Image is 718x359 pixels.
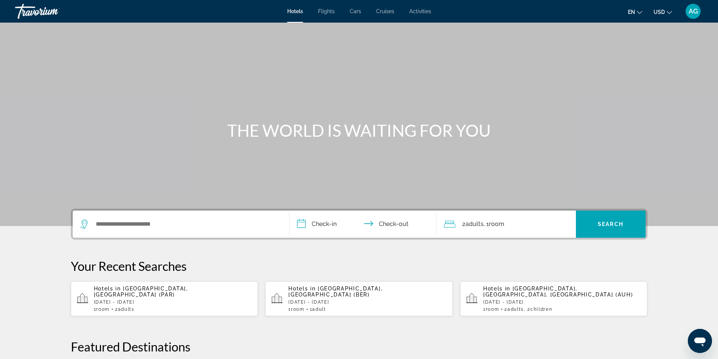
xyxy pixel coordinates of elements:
a: Activities [409,8,431,14]
span: USD [654,9,665,15]
a: Cars [350,8,361,14]
span: 1 [288,307,304,312]
button: Hotels in [GEOGRAPHIC_DATA], [GEOGRAPHIC_DATA] (PAR)[DATE] - [DATE]1Room2Adults [71,281,258,316]
span: 1 [483,307,499,312]
span: Room [489,220,504,228]
span: [GEOGRAPHIC_DATA], [GEOGRAPHIC_DATA] (PAR) [94,286,188,298]
span: 1 [310,307,326,312]
iframe: לחצן לפתיחת חלון הודעות הטקסט [688,329,712,353]
span: [GEOGRAPHIC_DATA], [GEOGRAPHIC_DATA], [GEOGRAPHIC_DATA] (AUH) [483,286,633,298]
span: Adults [118,307,135,312]
button: Hotels in [GEOGRAPHIC_DATA], [GEOGRAPHIC_DATA] (BER)[DATE] - [DATE]1Room1Adult [265,281,453,316]
button: Search [576,211,646,238]
span: 2 [115,307,135,312]
button: Travelers: 2 adults, 0 children [436,211,576,238]
button: Check in and out dates [289,211,436,238]
span: , 1 [484,219,504,229]
span: Adult [312,307,326,312]
span: Room [291,307,305,312]
span: Adults [465,220,484,228]
span: Children [530,307,552,312]
button: Change language [628,6,642,17]
span: [GEOGRAPHIC_DATA], [GEOGRAPHIC_DATA] (BER) [288,286,383,298]
span: Search [598,221,623,227]
h2: Featured Destinations [71,339,648,354]
a: Cruises [376,8,394,14]
p: [DATE] - [DATE] [483,299,641,305]
span: Room [486,307,499,312]
button: Hotels in [GEOGRAPHIC_DATA], [GEOGRAPHIC_DATA], [GEOGRAPHIC_DATA] (AUH)[DATE] - [DATE]1Room2Adult... [460,281,648,316]
span: 2 [504,307,524,312]
span: 1 [94,307,110,312]
a: Hotels [287,8,303,14]
span: 2 [462,219,484,229]
span: , 2 [524,307,553,312]
button: Change currency [654,6,672,17]
span: Room [96,307,110,312]
h1: THE WORLD IS WAITING FOR YOU [218,121,501,140]
p: [DATE] - [DATE] [288,299,447,305]
p: [DATE] - [DATE] [94,299,252,305]
p: Your Recent Searches [71,258,648,273]
span: Hotels in [94,286,121,292]
button: User Menu [683,3,703,19]
div: Search widget [73,211,646,238]
span: en [628,9,635,15]
span: Hotels in [288,286,315,292]
span: Hotels in [483,286,510,292]
a: Flights [318,8,335,14]
span: AG [689,8,698,15]
a: Travorium [15,2,90,21]
span: Adults [507,307,524,312]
